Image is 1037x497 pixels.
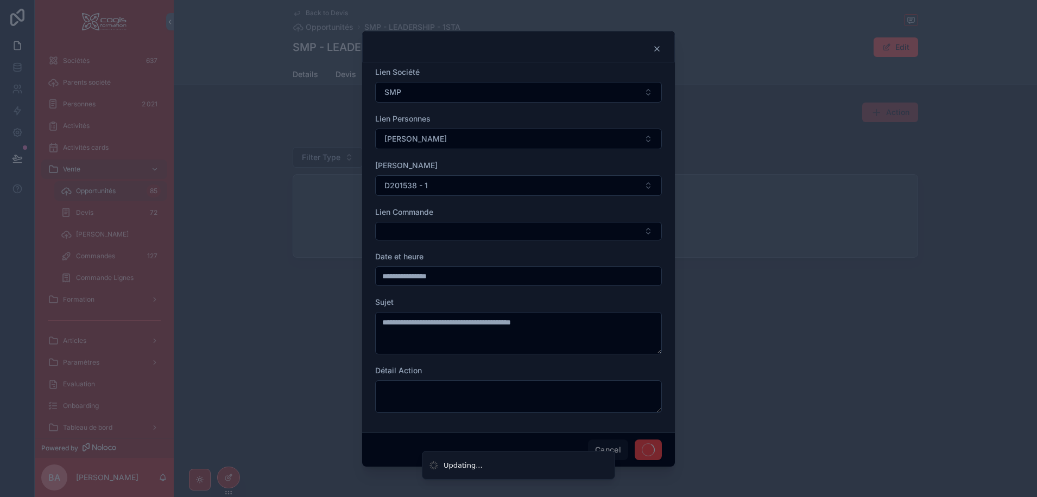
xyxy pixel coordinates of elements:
div: Updating... [444,460,483,471]
button: Select Button [375,129,662,149]
span: Date et heure [375,252,423,261]
span: [PERSON_NAME] [384,133,447,144]
span: Lien Société [375,67,420,77]
button: Select Button [375,222,662,240]
span: SMP [384,87,401,98]
span: [PERSON_NAME] [375,161,438,170]
button: Select Button [375,175,662,196]
span: Sujet [375,297,394,307]
button: Select Button [375,82,662,103]
span: Lien Personnes [375,114,431,123]
span: Détail Action [375,366,422,375]
span: Lien Commande [375,207,433,216]
span: D201538 - 1 [384,180,428,191]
